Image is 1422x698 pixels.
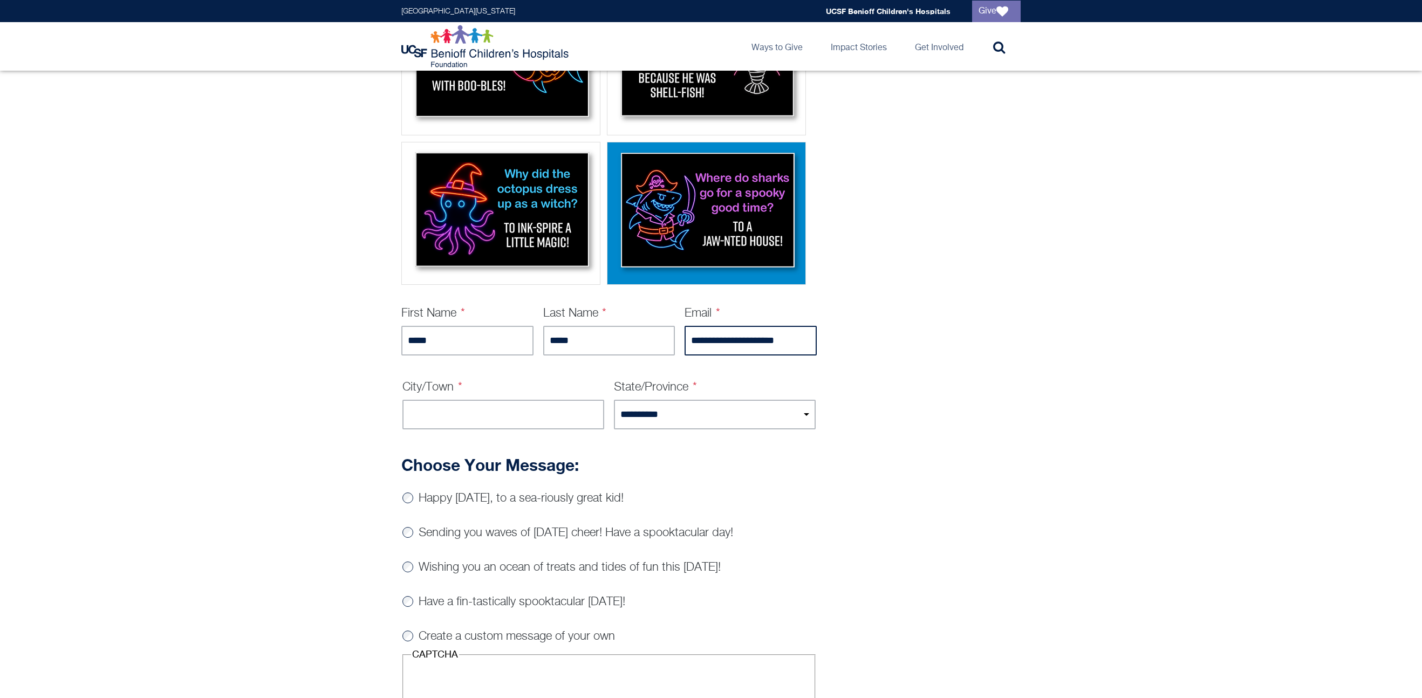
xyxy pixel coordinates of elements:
[401,307,465,319] label: First Name
[411,649,459,661] legend: CAPTCHA
[419,527,733,539] label: Sending you waves of [DATE] cheer! Have a spooktacular day!
[543,307,607,319] label: Last Name
[743,22,811,71] a: Ways to Give
[826,6,951,16] a: UCSF Benioff Children's Hospitals
[419,562,721,573] label: Wishing you an ocean of treats and tides of fun this [DATE]!
[972,1,1021,22] a: Give
[822,22,895,71] a: Impact Stories
[611,146,802,278] img: Shark
[614,381,697,393] label: State/Province
[607,142,806,285] div: Shark
[401,8,515,15] a: [GEOGRAPHIC_DATA][US_STATE]
[419,596,625,608] label: Have a fin-tastically spooktacular [DATE]!
[906,22,972,71] a: Get Involved
[401,455,579,475] strong: Choose Your Message:
[402,381,462,393] label: City/Town
[401,25,571,68] img: Logo for UCSF Benioff Children's Hospitals Foundation
[685,307,720,319] label: Email
[419,631,615,642] label: Create a custom message of your own
[419,492,624,504] label: Happy [DATE], to a sea-riously great kid!
[405,146,597,278] img: Octopus
[401,142,600,285] div: Octopus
